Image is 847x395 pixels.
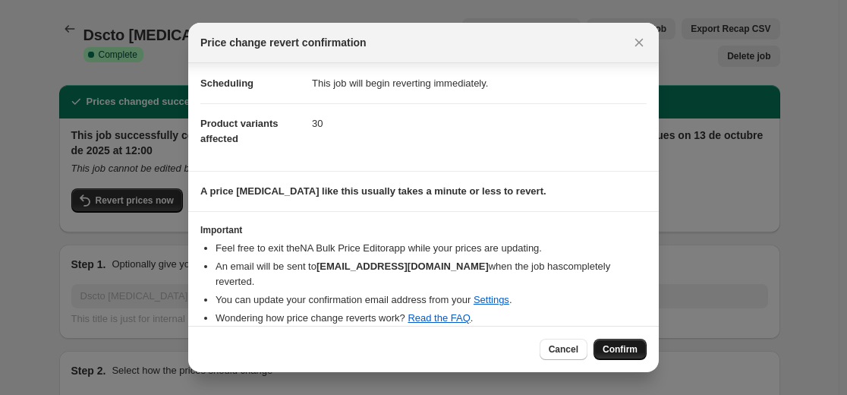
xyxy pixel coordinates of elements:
dd: This job will begin reverting immediately. [312,64,647,103]
button: Close [628,32,650,53]
li: An email will be sent to when the job has completely reverted . [216,259,647,289]
b: A price [MEDICAL_DATA] like this usually takes a minute or less to revert. [200,185,546,197]
button: Cancel [540,339,587,360]
span: Price change revert confirmation [200,35,367,50]
li: You can update your confirmation email address from your . [216,292,647,308]
a: Read the FAQ [408,312,470,324]
span: Confirm [603,343,638,355]
button: Confirm [594,339,647,360]
span: Product variants affected [200,118,279,144]
dd: 30 [312,103,647,144]
li: Wondering how price change reverts work? . [216,311,647,326]
li: Feel free to exit the NA Bulk Price Editor app while your prices are updating. [216,241,647,256]
span: Scheduling [200,77,253,89]
a: Settings [474,294,509,305]
span: Cancel [549,343,578,355]
b: [EMAIL_ADDRESS][DOMAIN_NAME] [316,261,489,272]
h3: Important [200,224,647,236]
